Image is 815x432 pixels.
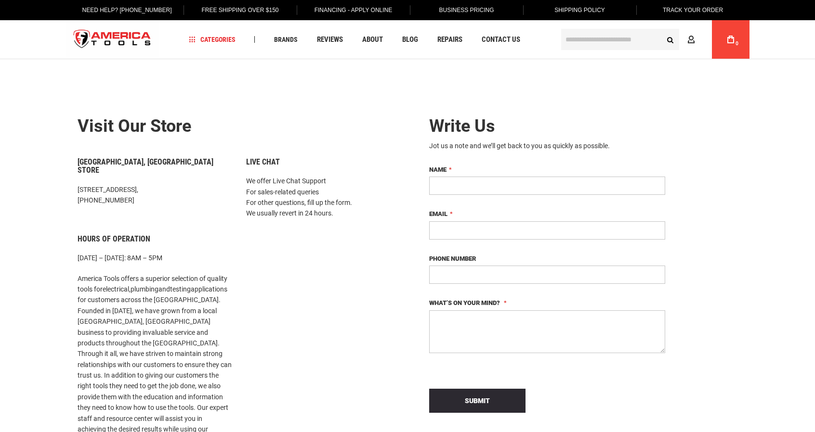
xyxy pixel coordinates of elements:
a: testing [170,285,191,293]
div: Jot us a note and we’ll get back to you as quickly as possible. [429,141,665,151]
span: Blog [402,36,418,43]
a: Contact Us [477,33,525,46]
a: plumbing [131,285,158,293]
span: Submit [465,397,490,405]
img: America Tools [66,22,159,58]
button: Search [661,30,679,49]
p: [DATE] – [DATE]: 8AM – 5PM [78,253,232,263]
span: Categories [189,36,236,43]
span: Brands [274,36,298,43]
h6: [GEOGRAPHIC_DATA], [GEOGRAPHIC_DATA] Store [78,158,232,175]
span: Reviews [317,36,343,43]
span: What’s on your mind? [429,299,500,306]
span: Write Us [429,116,495,136]
span: Contact Us [482,36,520,43]
p: [STREET_ADDRESS], [PHONE_NUMBER] [78,184,232,206]
a: About [358,33,387,46]
h2: Visit our store [78,117,400,136]
p: We offer Live Chat Support For sales-related queries For other questions, fill up the form. We us... [246,176,400,219]
span: Shipping Policy [554,7,605,13]
h6: Live Chat [246,158,400,166]
a: Brands [270,33,302,46]
a: Reviews [313,33,347,46]
span: Email [429,210,447,217]
span: Phone Number [429,255,476,262]
button: Submit [429,389,526,413]
span: 0 [736,41,738,46]
a: store logo [66,22,159,58]
a: electrical [103,285,129,293]
h6: Hours of Operation [78,235,232,243]
span: Name [429,166,447,173]
a: 0 [722,20,740,59]
a: Categories [185,33,240,46]
span: About [362,36,383,43]
a: Blog [398,33,422,46]
span: Repairs [437,36,462,43]
a: Repairs [433,33,467,46]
